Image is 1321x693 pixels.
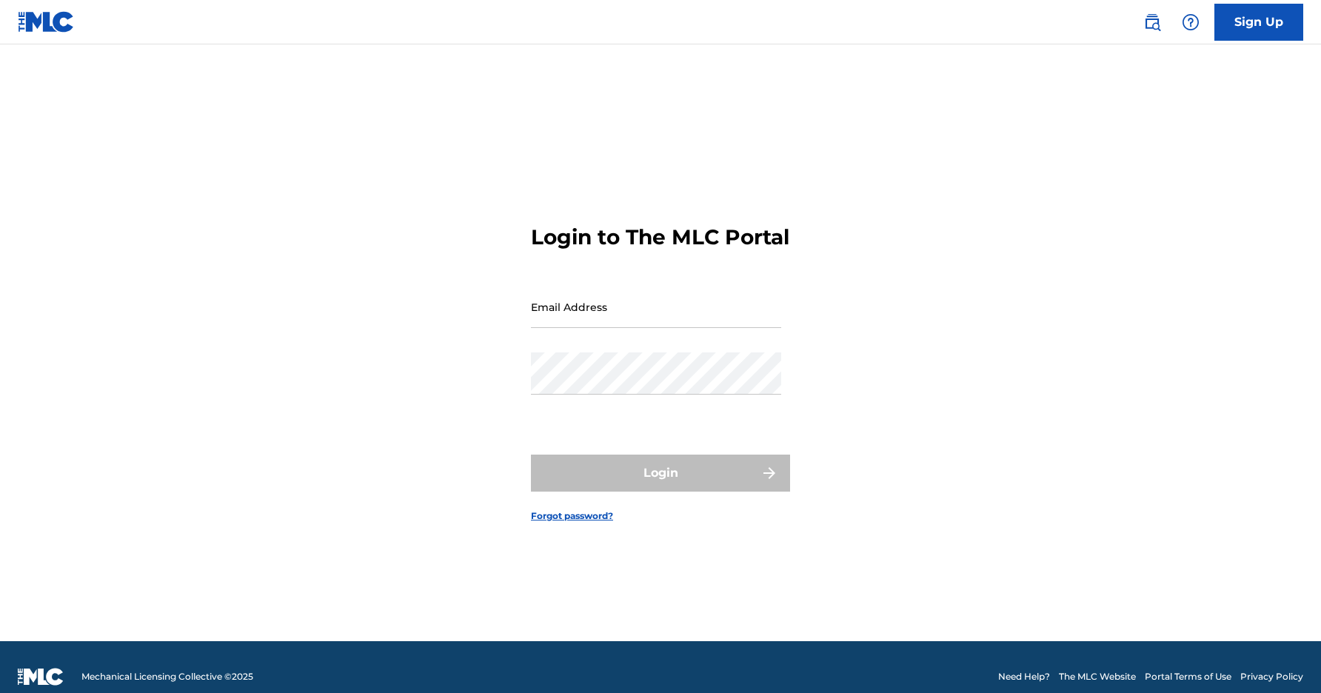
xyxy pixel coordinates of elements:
div: Help [1176,7,1205,37]
span: Mechanical Licensing Collective © 2025 [81,670,253,683]
a: Portal Terms of Use [1145,670,1231,683]
a: The MLC Website [1059,670,1136,683]
h3: Login to The MLC Portal [531,224,789,250]
a: Sign Up [1214,4,1303,41]
a: Public Search [1137,7,1167,37]
a: Need Help? [998,670,1050,683]
img: help [1182,13,1200,31]
img: logo [18,668,64,686]
img: search [1143,13,1161,31]
img: MLC Logo [18,11,75,33]
a: Forgot password? [531,509,613,523]
a: Privacy Policy [1240,670,1303,683]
